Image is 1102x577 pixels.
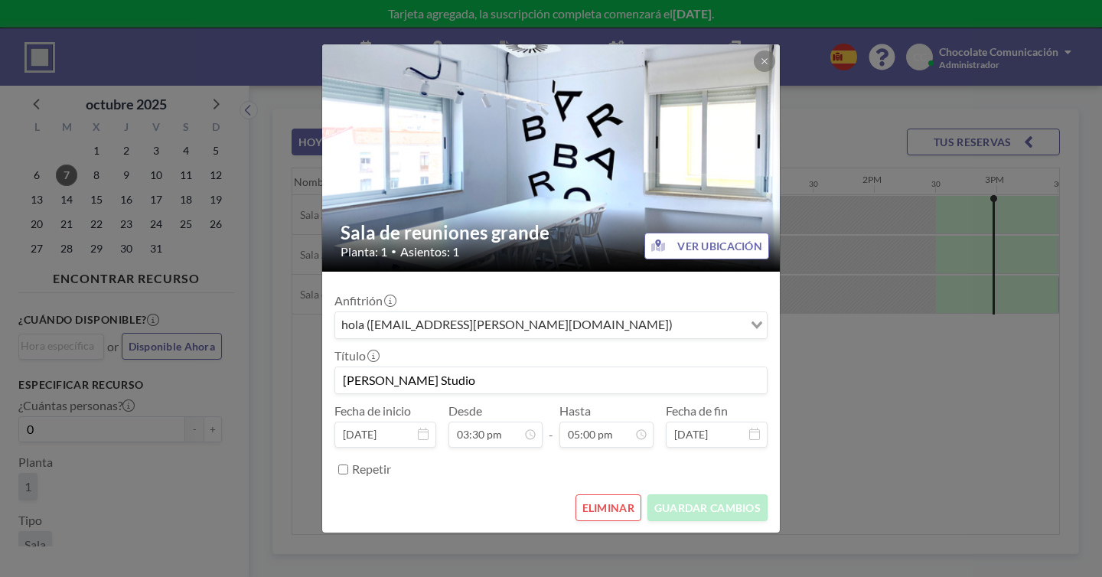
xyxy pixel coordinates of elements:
label: Hasta [559,403,591,419]
div: Search for option [335,312,767,338]
span: Planta: 1 [341,244,387,259]
label: Repetir [352,461,391,477]
label: Fecha de inicio [334,403,411,419]
span: hola ([EMAIL_ADDRESS][PERSON_NAME][DOMAIN_NAME]) [338,315,676,335]
label: Título [334,348,378,363]
span: Asientos: 1 [400,244,459,259]
input: (Sin título) [335,367,767,393]
label: Desde [448,403,482,419]
input: Search for option [677,315,742,335]
span: • [391,246,396,257]
h2: Sala de reuniones grande [341,221,763,244]
label: Anfitrión [334,293,395,308]
button: VER UBICACIÓN [644,233,769,259]
button: GUARDAR CAMBIOS [647,494,768,521]
label: Fecha de fin [666,403,728,419]
span: - [549,409,553,442]
button: ELIMINAR [575,494,641,521]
